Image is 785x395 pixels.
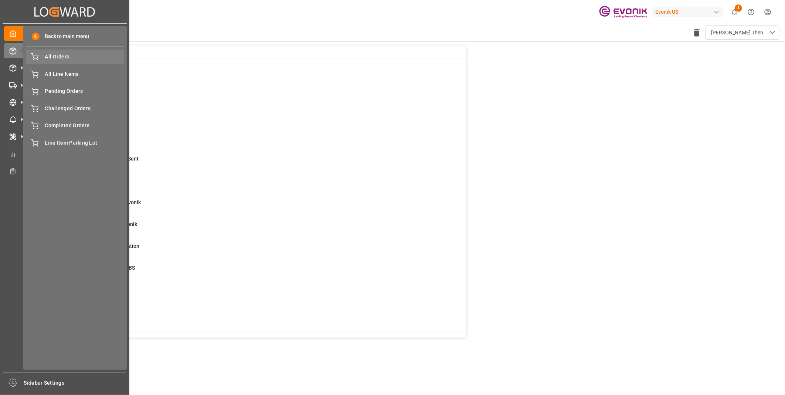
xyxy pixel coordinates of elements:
button: Evonik US [652,5,726,19]
a: 0Error Sales Order Update to EvonikShipment [38,220,457,236]
a: 0Main-Leg Shipment # ErrorShipment [38,286,457,301]
a: My Reports [4,146,125,161]
a: 0MOT Missing at Order LevelSales Order-IVPO [38,68,457,83]
span: Pending Orders [45,87,125,95]
a: Pending Orders [26,84,124,98]
a: 8ETA > 10 Days , No ATA EnteredShipment [38,133,457,149]
a: Line Item Parking Lot [26,135,124,150]
a: Transport Planner [4,164,125,178]
a: All Orders [26,50,124,64]
span: Line Item Parking Lot [45,139,125,147]
button: show 8 new notifications [726,4,743,20]
button: open menu [706,26,779,40]
a: 8ABS: No Bkg Req Sent DateShipment [38,111,457,127]
a: 30ABS: Missing Booking ConfirmationShipment [38,242,457,258]
span: All Line Items [45,70,125,78]
a: 1TU : Pre-Leg Shipment # ErrorTransport Unit [38,308,457,323]
button: Help Center [743,4,759,20]
img: Evonik-brand-mark-Deep-Purple-RGB.jpeg_1700498283.jpeg [599,6,647,18]
span: Sidebar Settings [24,379,126,387]
a: 0Error on Initial Sales Order to EvonikShipment [38,199,457,214]
a: Challenged Orders [26,101,124,115]
span: 8 [735,4,742,12]
span: Challenged Orders [45,105,125,112]
a: 7ETD < 3 Days,No Del # Rec'dShipment [38,177,457,192]
span: Back to main menu [40,33,89,40]
span: Completed Orders [45,122,125,129]
a: 15ETD>3 Days Past,No Cost Msg SentShipment [38,155,457,171]
span: [PERSON_NAME] Then [711,29,763,37]
a: 21ABS: No Init Bkg Conf DateShipment [38,90,457,105]
a: All Line Items [26,67,124,81]
a: My Cockpit [4,26,125,41]
a: Completed Orders [26,118,124,133]
span: All Orders [45,53,125,61]
a: 0Pending Bkg Request sent to ABSShipment [38,264,457,280]
div: Evonik US [652,7,723,17]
